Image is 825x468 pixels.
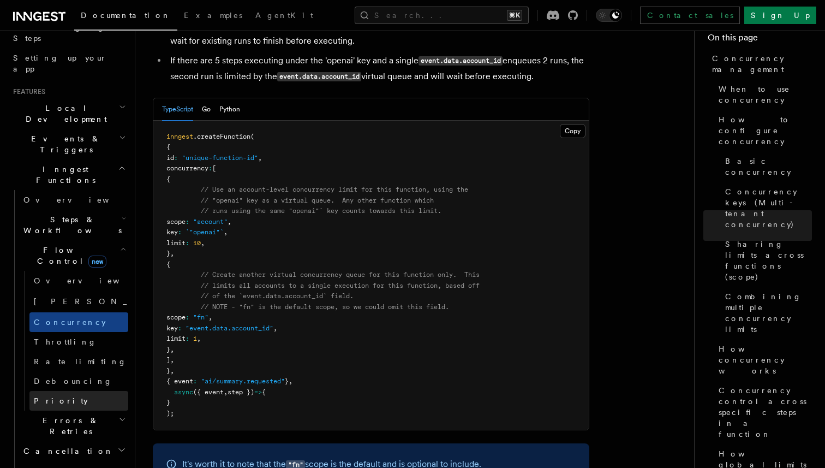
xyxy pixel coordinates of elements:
[202,98,211,121] button: Go
[224,228,228,236] span: ,
[721,182,812,234] a: Concurrency keys (Multi-tenant concurrency)
[640,7,740,24] a: Contact sales
[166,143,170,151] span: {
[197,335,201,342] span: ,
[721,151,812,182] a: Basic concurrency
[29,332,128,352] a: Throttling
[262,388,266,396] span: {
[285,377,289,385] span: }
[74,3,177,31] a: Documentation
[255,11,313,20] span: AgentKit
[9,98,128,129] button: Local Development
[208,164,212,172] span: :
[166,218,186,226] span: scope
[721,234,812,287] a: Sharing limits across functions (scope)
[166,346,170,353] span: }
[166,356,170,364] span: ]
[9,103,119,125] span: Local Development
[289,377,292,385] span: ,
[201,377,285,385] span: "ai/summary.requested"
[29,371,128,391] a: Debouncing
[167,18,589,49] li: If there are 10 steps executing under the 'openai' key's virtual queue, any future runs will be b...
[212,164,216,172] span: [
[166,324,178,332] span: key
[719,385,812,440] span: Concurrency control across specific steps in a function
[166,175,170,183] span: {
[355,7,529,24] button: Search...⌘K
[34,297,194,306] span: [PERSON_NAME]
[714,79,812,110] a: When to use concurrency
[166,239,186,247] span: limit
[182,154,258,162] span: "unique-function-id"
[721,287,812,339] a: Combining multiple concurrency limits
[5,5,17,17] img: favicon-june-2025-light.svg
[250,133,254,140] span: (
[273,324,277,332] span: ,
[193,388,224,396] span: ({ event
[419,56,503,66] code: event.data.account_id
[166,228,178,236] span: key
[224,388,228,396] span: ,
[19,441,128,461] button: Cancellation
[201,271,480,279] span: // Create another virtual concurrency queue for this function only. This
[228,218,231,226] span: ,
[201,292,354,300] span: // of the `event.data.account_id` field.
[201,186,468,193] span: // Use an account-level concurrency limit for this function, using the
[88,256,106,268] span: new
[201,303,449,311] span: // NOTE - "fn" is the default scope, so we could omit this field.
[81,11,171,20] span: Documentation
[9,87,45,96] span: Features
[166,154,174,162] span: id
[725,239,812,282] span: Sharing limits across functions (scope)
[744,7,816,24] a: Sign Up
[725,186,812,230] span: Concurrency keys (Multi-tenant concurrency)
[19,271,128,411] div: Flow Controlnew
[170,356,174,364] span: ,
[34,276,146,285] span: Overview
[712,53,812,75] span: Concurrency management
[560,124,585,138] button: Copy
[29,271,128,291] a: Overview
[9,159,128,190] button: Inngest Functions
[162,98,193,121] button: TypeScript
[34,396,88,405] span: Priority
[166,399,170,406] span: }
[19,446,113,457] span: Cancellation
[178,228,182,236] span: :
[193,133,250,140] span: .createFunction
[725,291,812,335] span: Combining multiple concurrency limits
[193,239,201,247] span: 10
[186,313,189,321] span: :
[29,352,128,371] a: Rate limiting
[725,156,812,177] span: Basic concurrency
[228,388,254,396] span: step })
[166,164,208,172] span: concurrency
[34,357,127,366] span: Rate limiting
[19,240,128,271] button: Flow Controlnew
[19,415,118,437] span: Errors & Retries
[193,377,197,385] span: :
[201,282,480,289] span: // limits all accounts to a single execution for this function, based off
[166,377,193,385] span: { event
[719,343,812,376] span: How concurrency works
[714,110,812,151] a: How to configure concurrency
[166,133,193,140] span: inngest
[719,84,812,105] span: When to use concurrency
[170,367,174,375] span: ,
[208,313,212,321] span: ,
[166,367,170,375] span: }
[34,337,97,346] span: Throttling
[178,324,182,332] span: :
[714,381,812,444] a: Concurrency control across specific steps in a function
[170,346,174,353] span: ,
[170,250,174,257] span: ,
[166,260,170,268] span: {
[186,218,189,226] span: :
[34,377,112,386] span: Debouncing
[201,239,205,247] span: ,
[19,210,128,240] button: Steps & Workflows
[166,313,186,321] span: scope
[29,391,128,411] a: Priority
[249,3,320,29] a: AgentKit
[9,164,118,186] span: Inngest Functions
